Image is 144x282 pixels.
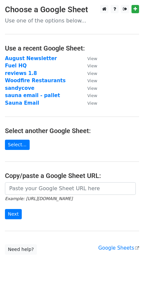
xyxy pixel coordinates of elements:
small: View [87,56,97,61]
small: View [87,86,97,91]
a: Need help? [5,244,37,255]
a: View [81,78,97,84]
a: View [81,70,97,76]
small: View [87,101,97,106]
a: View [81,63,97,69]
a: Woodfire Restaurants [5,78,66,84]
p: Use one of the options below... [5,17,139,24]
a: View [81,100,97,106]
small: View [87,78,97,83]
a: View [81,85,97,91]
small: View [87,71,97,76]
a: sauna email - pallet [5,92,60,98]
a: August Newsletter [5,55,57,61]
input: Paste your Google Sheet URL here [5,182,136,195]
h4: Select another Google Sheet: [5,127,139,135]
a: reviews 1.8 [5,70,37,76]
a: View [81,55,97,61]
a: sandycove [5,85,34,91]
input: Next [5,209,22,219]
a: Google Sheets [98,245,139,251]
a: Fuel HQ [5,63,27,69]
a: Select... [5,140,30,150]
h4: Copy/paste a Google Sheet URL: [5,172,139,180]
small: View [87,93,97,98]
h4: Use a recent Google Sheet: [5,44,139,52]
a: View [81,92,97,98]
small: View [87,63,97,68]
a: Sauna Email [5,100,39,106]
small: Example: [URL][DOMAIN_NAME] [5,196,72,201]
h3: Choose a Google Sheet [5,5,139,15]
